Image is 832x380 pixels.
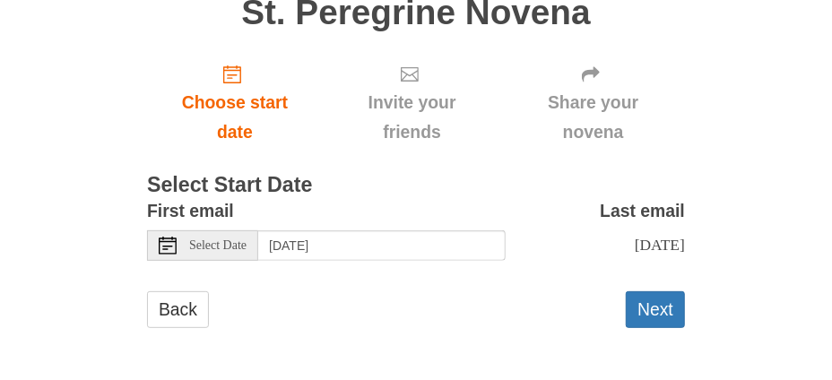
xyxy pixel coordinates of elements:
span: Invite your friends [341,88,483,147]
a: Back [147,291,209,328]
button: Next [626,291,685,328]
span: Share your novena [519,88,667,147]
h3: Select Start Date [147,174,685,197]
label: First email [147,196,234,226]
span: Choose start date [165,88,305,147]
span: [DATE] [635,236,685,254]
div: Click "Next" to confirm your start date first. [323,49,501,156]
span: Select Date [189,239,247,252]
div: Click "Next" to confirm your start date first. [501,49,685,156]
a: Choose start date [147,49,323,156]
label: Last email [600,196,685,226]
